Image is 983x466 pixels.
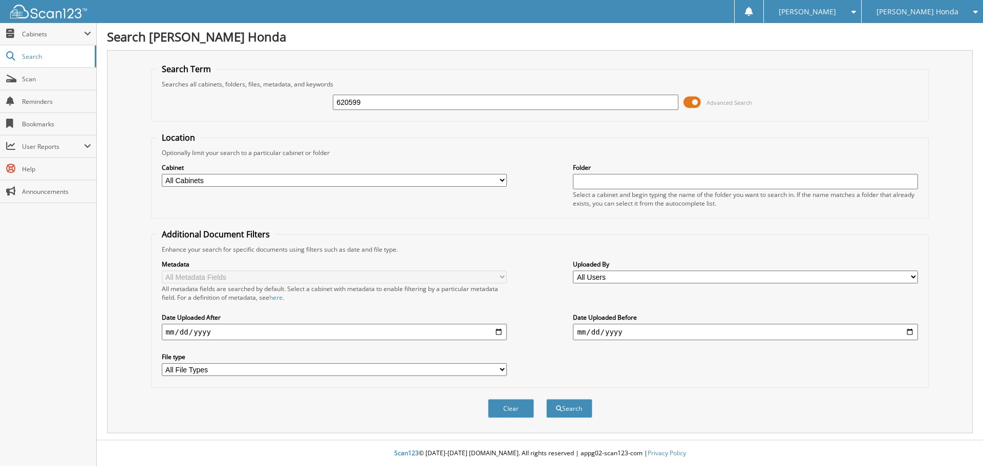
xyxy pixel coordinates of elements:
input: start [162,324,507,340]
span: User Reports [22,142,84,151]
a: here [269,293,283,302]
input: end [573,324,918,340]
span: Reminders [22,97,91,106]
label: Uploaded By [573,260,918,269]
label: Date Uploaded Before [573,313,918,322]
legend: Additional Document Filters [157,229,275,240]
span: Help [22,165,91,173]
span: Cabinets [22,30,84,38]
div: Select a cabinet and begin typing the name of the folder you want to search in. If the name match... [573,190,918,208]
div: Searches all cabinets, folders, files, metadata, and keywords [157,80,924,88]
label: Folder [573,163,918,172]
span: Announcements [22,187,91,196]
label: Metadata [162,260,507,269]
h1: Search [PERSON_NAME] Honda [107,28,973,45]
span: Bookmarks [22,120,91,128]
span: [PERSON_NAME] [779,9,836,15]
img: scan123-logo-white.svg [10,5,87,18]
span: Scan123 [394,449,419,457]
span: Advanced Search [707,99,752,106]
legend: Search Term [157,63,216,75]
legend: Location [157,132,200,143]
div: Optionally limit your search to a particular cabinet or folder [157,148,924,157]
label: Date Uploaded After [162,313,507,322]
span: [PERSON_NAME] Honda [877,9,958,15]
a: Privacy Policy [648,449,686,457]
button: Search [546,399,592,418]
div: © [DATE]-[DATE] [DOMAIN_NAME]. All rights reserved | appg02-scan123-com | [97,441,983,466]
label: File type [162,352,507,361]
label: Cabinet [162,163,507,172]
iframe: Chat Widget [932,417,983,466]
span: Scan [22,75,91,83]
span: Search [22,52,90,61]
div: All metadata fields are searched by default. Select a cabinet with metadata to enable filtering b... [162,284,507,302]
button: Clear [488,399,534,418]
div: Enhance your search for specific documents using filters such as date and file type. [157,245,924,254]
